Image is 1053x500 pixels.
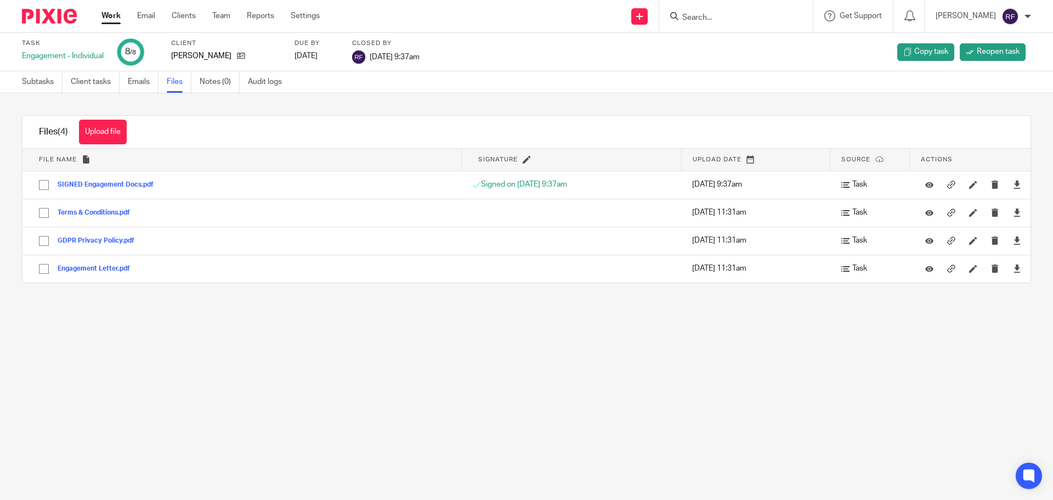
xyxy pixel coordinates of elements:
img: svg%3E [352,50,365,64]
a: Work [101,10,121,21]
img: svg%3E [1001,8,1019,25]
p: Task [841,263,904,274]
input: Select [33,231,54,251]
a: Reopen task [960,43,1026,61]
a: Download [1013,207,1021,218]
a: Download [1013,263,1021,274]
span: Source [841,156,870,162]
small: /8 [130,49,136,55]
a: Email [137,10,155,21]
input: Select [33,259,54,279]
a: Subtasks [22,71,63,93]
img: Pixie [22,9,77,24]
h1: Files [39,126,68,138]
div: [DATE] [295,50,338,61]
a: Files [167,71,191,93]
p: Signed on [DATE] 9:37am [473,179,676,190]
a: Settings [291,10,320,21]
input: Search [681,13,780,23]
a: Download [1013,235,1021,246]
span: Upload date [693,156,741,162]
button: SIGNED Engagement Docs.pdf [58,181,162,189]
a: Emails [128,71,158,93]
a: Notes (0) [200,71,240,93]
button: Terms & Conditions.pdf [58,209,138,217]
span: Reopen task [977,46,1020,57]
label: Due by [295,39,338,48]
span: Signature [478,156,518,162]
p: [PERSON_NAME] [171,50,231,61]
p: Task [841,207,904,218]
span: Get Support [840,12,882,20]
p: [DATE] 11:31am [692,263,825,274]
input: Select [33,175,54,195]
a: Team [212,10,230,21]
label: Task [22,39,104,48]
a: Reports [247,10,274,21]
p: [DATE] 9:37am [692,179,825,190]
p: [DATE] 11:31am [692,207,825,218]
p: Task [841,235,904,246]
button: Engagement Letter.pdf [58,265,138,273]
span: [DATE] 9:37am [370,53,420,60]
p: [DATE] 11:31am [692,235,825,246]
span: Actions [921,156,953,162]
a: Download [1013,179,1021,190]
button: GDPR Privacy Policy.pdf [58,237,143,245]
span: File name [39,156,77,162]
div: Engagement - Individual [22,50,104,61]
span: Copy task [914,46,948,57]
span: (4) [58,127,68,136]
p: [PERSON_NAME] [936,10,996,21]
div: 8 [125,46,136,58]
input: Select [33,203,54,223]
a: Clients [172,10,196,21]
a: Copy task [897,43,954,61]
label: Closed by [352,39,420,48]
label: Client [171,39,281,48]
button: Upload file [79,120,127,144]
a: Audit logs [248,71,290,93]
p: Task [841,179,904,190]
a: Client tasks [71,71,120,93]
